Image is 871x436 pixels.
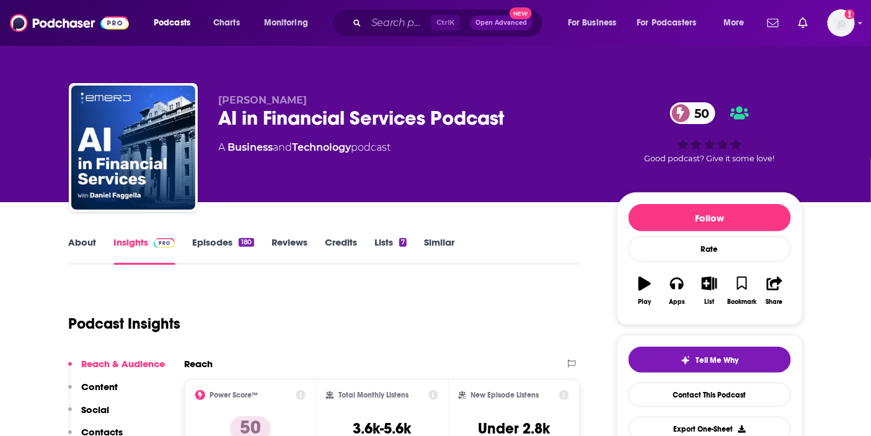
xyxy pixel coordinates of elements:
a: Business [228,141,273,153]
p: Content [82,381,118,393]
button: Show profile menu [828,9,855,37]
a: Show notifications dropdown [794,12,813,33]
div: List [705,298,715,306]
button: List [693,269,725,313]
span: and [273,141,293,153]
svg: Add a profile image [845,9,855,19]
h2: Total Monthly Listens [338,391,409,399]
a: About [69,236,97,265]
div: Apps [669,298,685,306]
div: Search podcasts, credits, & more... [344,9,555,37]
button: Bookmark [726,269,758,313]
span: Tell Me Why [696,355,738,365]
h2: Power Score™ [210,391,259,399]
a: Contact This Podcast [629,383,791,407]
button: Play [629,269,661,313]
h2: New Episode Listens [471,391,539,399]
a: Charts [205,13,247,33]
button: Reach & Audience [68,358,166,381]
span: Ctrl K [431,15,460,31]
span: Logged in as ABolliger [828,9,855,37]
button: open menu [629,13,715,33]
button: open menu [145,13,206,33]
span: Good podcast? Give it some love! [645,154,775,163]
div: 7 [399,238,407,247]
a: Similar [424,236,454,265]
div: Bookmark [727,298,756,306]
span: Open Advanced [475,20,527,26]
a: InsightsPodchaser Pro [114,236,175,265]
a: Credits [325,236,357,265]
button: Open AdvancedNew [470,16,533,30]
div: 50Good podcast? Give it some love! [617,94,803,171]
img: Podchaser - Follow, Share and Rate Podcasts [10,11,129,35]
img: tell me why sparkle [681,355,691,365]
img: Podchaser Pro [154,238,175,248]
a: Show notifications dropdown [763,12,784,33]
button: Share [758,269,790,313]
button: open menu [715,13,760,33]
span: Charts [213,14,240,32]
a: Technology [293,141,351,153]
h2: Reach [185,358,213,370]
a: Episodes180 [192,236,254,265]
img: User Profile [828,9,855,37]
span: New [510,7,532,19]
button: Content [68,381,118,404]
input: Search podcasts, credits, & more... [366,13,431,33]
button: Apps [661,269,693,313]
h1: Podcast Insights [69,314,181,333]
div: 180 [239,238,254,247]
img: AI in Financial Services Podcast [71,86,195,210]
span: Podcasts [154,14,190,32]
button: Social [68,404,110,427]
div: Share [766,298,783,306]
span: For Podcasters [637,14,697,32]
span: [PERSON_NAME] [219,94,307,106]
p: Social [82,404,110,416]
span: 50 [683,102,716,124]
a: Reviews [272,236,307,265]
div: Play [638,298,651,306]
button: open menu [255,13,324,33]
div: A podcast [219,140,391,155]
span: More [723,14,745,32]
div: Rate [629,236,791,262]
button: Follow [629,204,791,231]
span: Monitoring [264,14,308,32]
span: For Business [568,14,617,32]
a: Lists7 [374,236,407,265]
button: open menu [559,13,632,33]
button: tell me why sparkleTell Me Why [629,347,791,373]
p: Reach & Audience [82,358,166,370]
a: 50 [670,102,716,124]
